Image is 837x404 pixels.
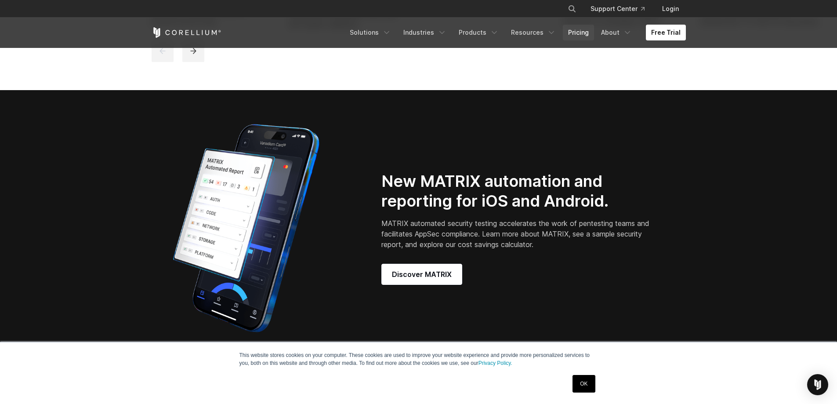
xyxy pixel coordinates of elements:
button: next [182,40,204,62]
div: Navigation Menu [557,1,686,17]
button: Search [564,1,580,17]
a: Discover MATRIX [381,264,462,285]
a: OK [572,375,595,393]
h2: New MATRIX automation and reporting for iOS and Android. [381,171,652,211]
a: Support Center [583,1,652,17]
a: Privacy Policy. [478,360,512,366]
span: Discover MATRIX [392,269,452,280]
a: Login [655,1,686,17]
div: Navigation Menu [344,25,686,40]
button: previous [152,40,174,62]
a: Pricing [563,25,594,40]
a: Corellium Home [152,27,221,38]
p: This website stores cookies on your computer. These cookies are used to improve your website expe... [239,351,598,367]
a: Products [453,25,504,40]
a: Free Trial [646,25,686,40]
a: Industries [398,25,452,40]
a: Resources [506,25,561,40]
p: MATRIX automated security testing accelerates the work of pentesting teams and facilitates AppSec... [381,218,652,250]
div: Open Intercom Messenger [807,374,828,395]
a: About [596,25,637,40]
a: Solutions [344,25,396,40]
img: Corellium_MATRIX_Hero_1_1x [152,118,341,338]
